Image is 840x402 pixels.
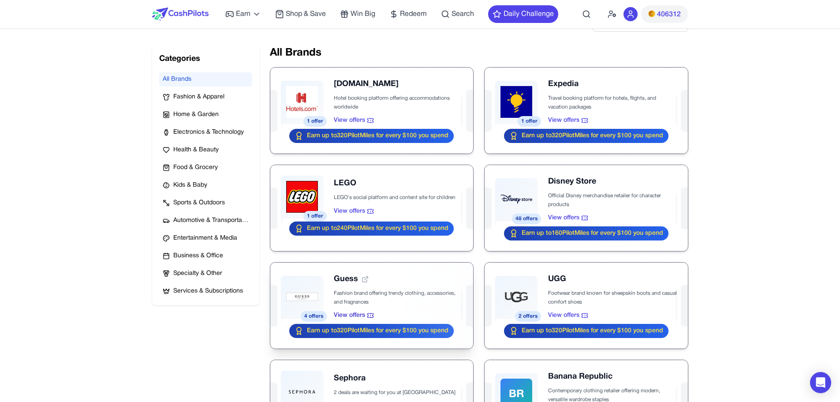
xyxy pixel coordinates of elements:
img: CashPilots Logo [152,8,209,21]
button: Food & Grocery [159,161,252,175]
button: Services & Subscriptions [159,284,252,298]
span: Kids & Baby [173,181,207,190]
button: Entertainment & Media [159,231,252,245]
button: Home & Garden [159,108,252,122]
span: Entertainment & Media [173,234,237,243]
img: PMs [648,10,655,17]
a: Search [441,9,474,19]
h2: All Brands [270,46,688,60]
button: Health & Beauty [159,143,252,157]
span: Services & Subscriptions [173,287,243,296]
span: Health & Beauty [173,146,219,154]
span: Electronics & Technology [173,128,244,137]
span: Search [452,9,474,19]
span: Shop & Save [286,9,326,19]
span: Home & Garden [173,110,219,119]
span: Redeem [400,9,427,19]
button: Specialty & Other [159,267,252,281]
a: Shop & Save [275,9,326,19]
button: PMs406312 [641,5,688,23]
button: Automotive & Transportation [159,214,252,228]
span: Fashion & Apparel [173,93,224,101]
button: Fashion & Apparel [159,90,252,104]
button: Sports & Outdoors [159,196,252,210]
button: Kids & Baby [159,178,252,192]
button: Business & Office [159,249,252,263]
span: Win Big [351,9,375,19]
span: Business & Office [173,252,223,260]
button: Daily Challenge [488,5,558,23]
span: Sports & Outdoors [173,199,225,207]
span: Automotive & Transportation [173,216,249,225]
h2: Categories [159,53,252,65]
button: Electronics & Technology [159,125,252,139]
span: Food & Grocery [173,163,218,172]
div: Open Intercom Messenger [810,372,831,393]
a: Earn [225,9,261,19]
a: Redeem [389,9,427,19]
span: 406312 [657,9,681,20]
span: Earn [236,9,250,19]
a: Win Big [340,9,375,19]
button: All Brands [159,72,252,86]
span: Specialty & Other [173,269,222,278]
